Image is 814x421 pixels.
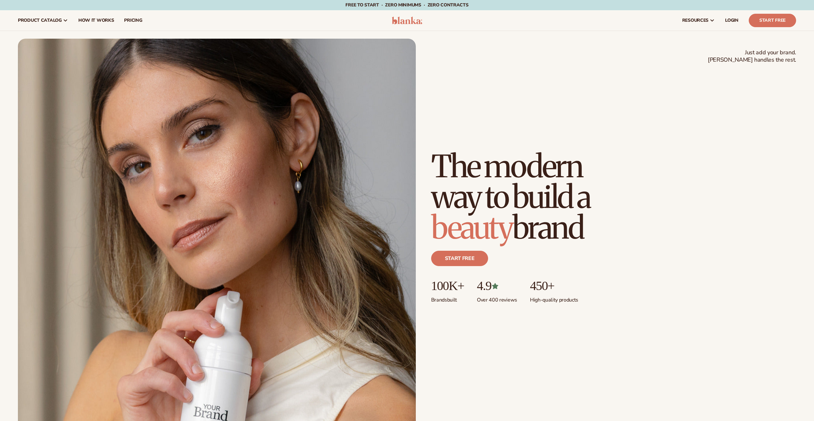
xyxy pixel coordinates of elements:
a: Start free [431,251,488,266]
img: logo [392,17,422,24]
span: pricing [124,18,142,23]
p: Brands built [431,293,464,303]
a: product catalog [13,10,73,31]
span: LOGIN [725,18,739,23]
a: pricing [119,10,147,31]
p: 450+ [530,279,578,293]
span: Just add your brand. [PERSON_NAME] handles the rest. [708,49,796,64]
span: How It Works [78,18,114,23]
p: 4.9 [477,279,517,293]
p: Over 400 reviews [477,293,517,303]
span: Free to start · ZERO minimums · ZERO contracts [345,2,468,8]
a: LOGIN [720,10,744,31]
a: Start Free [749,14,796,27]
p: High-quality products [530,293,578,303]
span: resources [682,18,708,23]
p: 100K+ [431,279,464,293]
h1: The modern way to build a brand [431,151,636,243]
span: beauty [431,209,512,247]
a: How It Works [73,10,119,31]
span: product catalog [18,18,62,23]
a: resources [677,10,720,31]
